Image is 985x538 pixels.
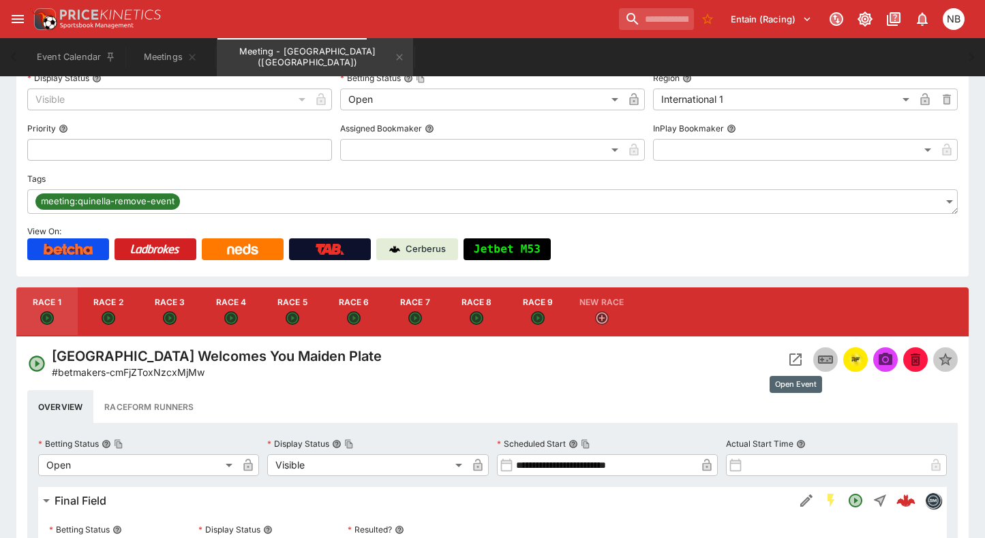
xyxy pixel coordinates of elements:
[316,244,344,255] img: TabNZ
[868,488,892,513] button: Straight
[653,72,680,84] p: Region
[881,7,906,31] button: Documentation
[389,244,400,255] img: Cerberus
[853,7,877,31] button: Toggle light/dark mode
[404,74,413,83] button: Betting StatusCopy To Clipboard
[843,488,868,513] button: Open
[903,351,928,365] span: Mark an event as closed and abandoned.
[340,72,401,84] p: Betting Status
[52,365,204,379] p: Copy To Clipboard
[198,524,260,535] p: Display Status
[267,438,329,449] p: Display Status
[16,287,78,336] button: Race 1
[569,439,578,449] button: Scheduled StartCopy To Clipboard
[93,390,204,423] button: Raceform Runners
[5,7,30,31] button: open drawer
[44,244,93,255] img: Betcha
[723,8,820,30] button: Select Tenant
[35,195,180,208] span: meeting:quinella-remove-event
[384,287,446,336] button: Race 7
[581,439,590,449] button: Copy To Clipboard
[847,352,864,367] img: racingform.png
[824,7,849,31] button: Connected to PK
[27,173,46,185] p: Tags
[697,8,718,30] button: No Bookmarks
[819,488,843,513] button: SGM Enabled
[78,287,139,336] button: Race 2
[27,72,89,84] p: Display Status
[323,287,384,336] button: Race 6
[794,488,819,513] button: Edit Detail
[52,347,382,365] h4: [GEOGRAPHIC_DATA] Welcomes You Maiden Plate
[926,493,941,508] img: betmakers
[332,439,342,449] button: Display StatusCopy To Clipboard
[38,438,99,449] p: Betting Status
[939,4,969,34] button: Nicole Brown
[200,287,262,336] button: Race 4
[892,487,920,514] a: 13e1bf37-cd13-4790-9c52-bb2741b29c21
[340,89,623,110] div: Open
[682,74,692,83] button: Region
[38,454,237,476] div: Open
[263,525,273,535] button: Display Status
[497,438,566,449] p: Scheduled Start
[726,438,793,449] p: Actual Start Time
[59,124,68,133] button: Priority
[340,123,422,134] p: Assigned Bookmaker
[344,439,354,449] button: Copy To Clipboard
[619,8,694,30] input: search
[102,311,115,325] svg: Open
[30,5,57,33] img: PriceKinetics Logo
[224,311,238,325] svg: Open
[227,244,258,255] img: Neds
[933,347,958,372] button: Set Featured Event
[60,22,134,29] img: Sportsbook Management
[49,524,110,535] p: Betting Status
[27,390,958,423] div: basic tabs example
[783,347,808,372] button: Open Event
[139,287,200,336] button: Race 3
[29,38,124,76] button: Event Calendar
[27,390,93,423] button: Overview
[27,354,46,373] svg: Open
[796,439,806,449] button: Actual Start Time
[130,244,180,255] img: Ladbrokes
[727,124,736,133] button: InPlay Bookmaker
[40,311,54,325] svg: Open
[112,525,122,535] button: Betting Status
[348,524,392,535] p: Resulted?
[943,8,965,30] div: Nicole Brown
[262,287,323,336] button: Race 5
[38,487,947,514] button: Final FieldEdit DetailSGM EnabledOpenStraight13e1bf37-cd13-4790-9c52-bb2741b29c21betmakers
[847,351,864,368] div: racingform
[376,238,458,260] a: Cerberus
[470,311,483,325] svg: Open
[217,38,413,76] button: Meeting - Durbanville (SAF)
[653,123,724,134] p: InPlay Bookmaker
[896,491,915,510] img: logo-cerberus--red.svg
[464,238,551,260] button: Jetbet M53
[27,226,61,236] span: View On:
[873,347,898,372] span: Send Snapshot
[27,89,310,110] div: Visible
[55,494,106,508] h6: Final Field
[286,311,299,325] svg: Open
[925,492,941,509] div: betmakers
[395,525,404,535] button: Resulted?
[896,491,915,510] div: 13e1bf37-cd13-4790-9c52-bb2741b29c21
[507,287,569,336] button: Race 9
[102,439,111,449] button: Betting StatusCopy To Clipboard
[446,287,507,336] button: Race 8
[843,347,868,372] button: racingform
[27,123,56,134] p: Priority
[910,7,935,31] button: Notifications
[416,74,425,83] button: Copy To Clipboard
[267,454,466,476] div: Visible
[163,311,177,325] svg: Open
[92,74,102,83] button: Display Status
[127,38,214,76] button: Meetings
[569,287,635,336] button: New Race
[653,89,914,110] div: International 1
[406,242,446,256] p: Cerberus
[847,492,864,509] svg: Open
